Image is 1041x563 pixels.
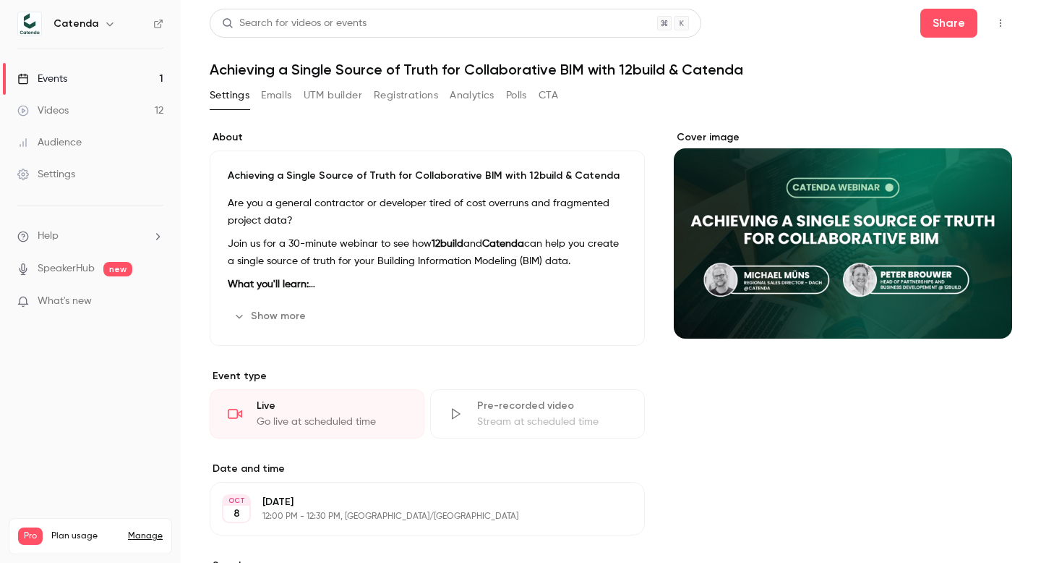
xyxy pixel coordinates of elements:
[482,239,524,249] strong: Catenda
[257,415,406,429] div: Go live at scheduled time
[262,511,568,522] p: 12:00 PM - 12:30 PM, [GEOGRAPHIC_DATA]/[GEOGRAPHIC_DATA]
[103,262,132,276] span: new
[257,399,406,413] div: Live
[430,389,645,439] div: Pre-recorded videoStream at scheduled time
[51,530,119,542] span: Plan usage
[210,462,645,476] label: Date and time
[262,495,568,509] p: [DATE]
[146,295,163,308] iframe: Noticeable Trigger
[674,130,1012,145] label: Cover image
[432,239,463,249] strong: 12build
[210,61,1012,78] h1: Achieving a Single Source of Truth for Collaborative BIM with 12build & Catenda
[17,135,82,150] div: Audience
[210,389,424,439] div: LiveGo live at scheduled time
[506,84,527,107] button: Polls
[222,16,367,31] div: Search for videos or events
[261,84,291,107] button: Emails
[304,84,362,107] button: UTM builder
[17,72,67,86] div: Events
[539,84,558,107] button: CTA
[228,169,627,183] p: Achieving a Single Source of Truth for Collaborative BIM with 12build & Catenda
[920,9,977,38] button: Share
[210,130,645,145] label: About
[228,279,315,289] strong: What you'll learn:
[18,12,41,35] img: Catenda
[17,103,69,118] div: Videos
[17,167,75,182] div: Settings
[674,130,1012,339] section: Cover image
[128,530,163,542] a: Manage
[477,399,627,413] div: Pre-recorded video
[18,528,43,545] span: Pro
[38,294,92,309] span: What's new
[210,369,645,384] p: Event type
[234,507,240,521] p: 8
[17,229,163,244] li: help-dropdown-opener
[477,415,627,429] div: Stream at scheduled time
[228,305,314,328] button: Show more
[228,235,627,270] p: Join us for a 30-minute webinar to see how and can help you create a single source of truth for y...
[210,84,249,107] button: Settings
[228,195,627,229] p: Are you a general contractor or developer tired of cost overruns and fragmented project data?
[223,496,249,506] div: OCT
[38,261,95,276] a: SpeakerHub
[38,229,59,244] span: Help
[450,84,494,107] button: Analytics
[374,84,438,107] button: Registrations
[53,17,98,31] h6: Catenda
